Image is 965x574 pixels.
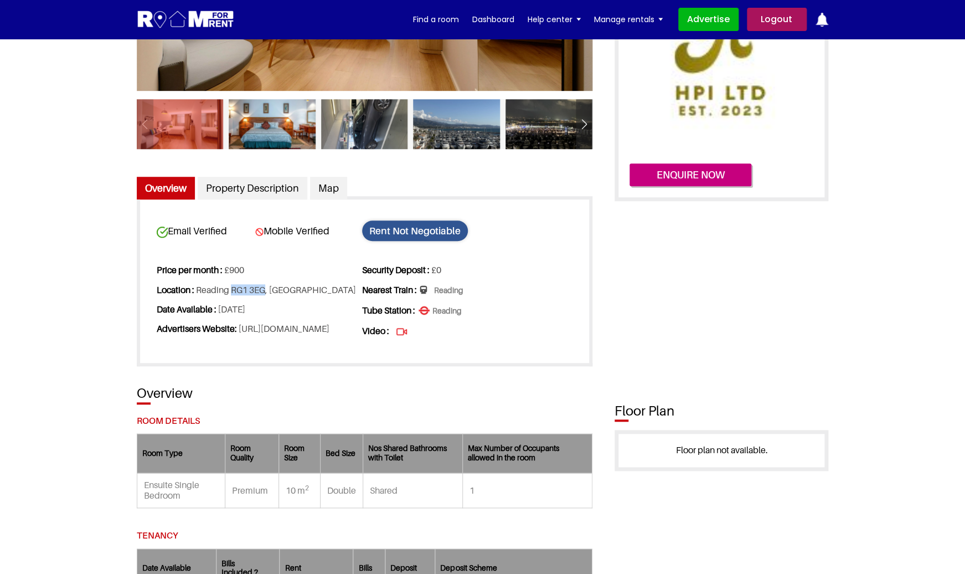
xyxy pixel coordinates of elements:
[157,264,223,275] strong: Price per month :
[462,434,592,473] th: Max Number of Occupants allowed in the room
[629,163,751,187] button: Enquire now
[279,473,321,508] td: 10 m
[413,11,459,28] a: Find a room
[362,221,468,241] span: Rent Not Negotiable
[137,530,592,541] h5: Tenancy
[815,13,829,27] img: ic-notification
[747,8,807,31] a: Logout
[363,434,462,473] th: Nos Shared Bathrooms with Toilet
[137,473,225,508] td: Ensuite Single Bedroom
[255,228,264,236] img: card-verified
[137,434,225,473] th: Room Type
[157,319,360,339] li: [URL][DOMAIN_NAME]
[310,177,347,200] a: Map
[675,444,767,455] a: Floor plan not available.
[137,177,195,200] a: Overview
[576,112,592,139] div: Next slide
[137,9,235,30] img: Logo for Room for Rent, featuring a welcoming design with a house icon and modern typography
[528,11,581,28] a: Help center
[157,225,254,237] span: Email Verified
[157,300,360,319] li: [DATE]
[137,416,592,426] h5: Room Details
[157,284,194,295] strong: Location :
[157,227,168,238] img: card-verified
[594,11,663,28] a: Manage rentals
[462,473,592,508] td: 1
[472,11,514,28] a: Dashboard
[362,260,566,280] li: £0
[678,8,739,31] a: Advertise
[320,434,363,473] th: Bed Size
[362,325,389,336] strong: Video :
[225,434,279,473] th: Room Quality
[157,323,237,334] strong: Advertisers Website:
[305,484,309,492] sup: 2
[420,285,463,296] span: Reading
[363,473,462,508] td: Shared
[419,306,462,317] span: Reading
[198,177,307,200] a: Property Description
[157,280,360,300] li: Reading RG1 3EG, [GEOGRAPHIC_DATA]
[157,260,360,280] li: £900
[157,304,216,315] strong: Date Available :
[362,305,415,316] strong: Tube Station :
[615,223,965,378] iframe: Advertisement
[225,473,279,508] td: Premium
[362,264,430,275] strong: Security Deposit :
[609,403,829,419] h2: Floor Plan
[279,434,321,473] th: Room Size
[320,473,363,508] td: Double
[137,386,592,402] h3: Overview
[255,225,352,237] span: Mobile Verified
[362,284,417,295] strong: Nearest Train :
